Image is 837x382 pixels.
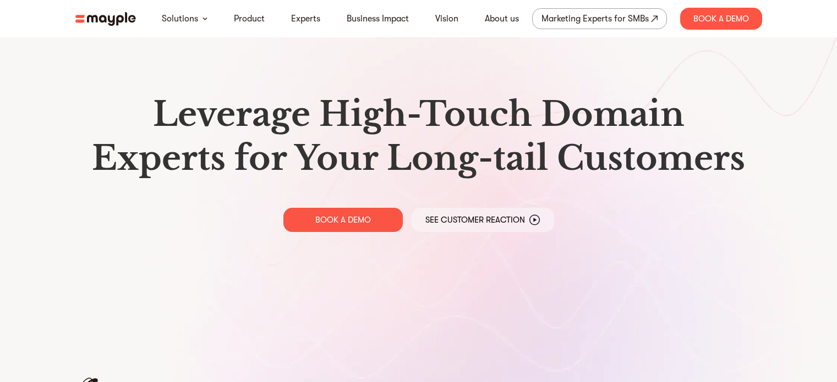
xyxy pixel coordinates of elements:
[291,12,320,25] a: Experts
[162,12,198,25] a: Solutions
[203,17,207,20] img: arrow-down
[541,11,649,26] div: Marketing Experts for SMBs
[283,208,403,232] a: BOOK A DEMO
[234,12,265,25] a: Product
[680,8,762,30] div: Book A Demo
[532,8,667,29] a: Marketing Experts for SMBs
[412,208,554,232] a: See Customer Reaction
[435,12,458,25] a: Vision
[425,214,525,225] p: See Customer Reaction
[347,12,409,25] a: Business Impact
[75,12,136,26] img: mayple-logo
[315,214,371,225] p: BOOK A DEMO
[84,92,753,180] h1: Leverage High-Touch Domain Experts for Your Long-tail Customers
[485,12,519,25] a: About us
